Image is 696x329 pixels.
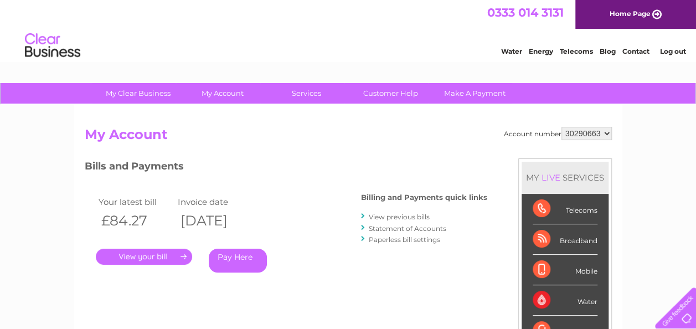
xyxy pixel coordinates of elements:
a: Customer Help [345,83,436,104]
h3: Bills and Payments [85,158,487,178]
div: Mobile [533,255,597,285]
a: Water [501,47,522,55]
div: MY SERVICES [522,162,609,193]
div: Account number [504,127,612,140]
div: Broadband [533,224,597,255]
a: Contact [622,47,649,55]
a: My Account [177,83,268,104]
a: 0333 014 3131 [487,6,564,19]
div: Telecoms [533,194,597,224]
td: Your latest bill [96,194,176,209]
a: Blog [600,47,616,55]
a: Telecoms [560,47,593,55]
td: Invoice date [175,194,255,209]
a: Log out [659,47,685,55]
a: Energy [529,47,553,55]
h4: Billing and Payments quick links [361,193,487,202]
a: Pay Here [209,249,267,273]
th: [DATE] [175,209,255,232]
img: logo.png [24,29,81,63]
a: . [96,249,192,265]
div: LIVE [539,172,563,183]
div: Clear Business is a trading name of Verastar Limited (registered in [GEOGRAPHIC_DATA] No. 3667643... [87,6,610,54]
div: Water [533,285,597,316]
a: View previous bills [369,213,430,221]
h2: My Account [85,127,612,148]
a: Statement of Accounts [369,224,446,233]
a: My Clear Business [92,83,184,104]
a: Paperless bill settings [369,235,440,244]
th: £84.27 [96,209,176,232]
a: Services [261,83,352,104]
a: Make A Payment [429,83,520,104]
